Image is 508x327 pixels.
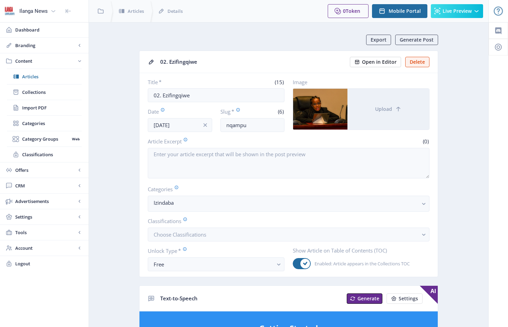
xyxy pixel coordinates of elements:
label: Unlock Type [148,247,279,255]
span: Articles [22,73,82,80]
span: Account [15,245,76,251]
span: Enabled: Article appears in the Collections TOC [311,259,410,268]
span: Tools [15,229,76,236]
span: Token [346,8,360,14]
button: Free [148,257,284,271]
span: Choose Classifications [154,231,206,238]
span: Text-to-Speech [160,295,198,302]
span: (6) [277,108,284,115]
label: Classifications [148,217,424,225]
span: Branding [15,42,76,49]
span: Advertisements [15,198,76,205]
button: 0Token [328,4,369,18]
img: 6e32966d-d278-493e-af78-9af65f0c2223.png [4,6,15,17]
button: Open in Editor [350,57,401,67]
span: Generate [357,296,379,301]
span: Classifications [22,151,82,158]
span: Settings [399,296,418,301]
input: this-is-how-a-slug-looks-like [220,118,285,132]
button: Generate Post [395,35,438,45]
span: Categories [22,120,82,127]
button: Settings [387,293,423,304]
span: Upload [375,106,392,112]
input: Type Article Title ... [148,88,284,102]
span: Offers [15,167,76,174]
span: AI [420,286,438,304]
span: CRM [15,182,76,189]
span: (0) [422,138,429,145]
div: 02. Ezifingqiwe [160,56,346,67]
span: Details [167,8,183,15]
button: Generate [347,293,382,304]
nb-select-label: Izindaba [154,198,418,207]
button: Izindaba [148,196,429,212]
label: Slug [220,108,250,115]
span: Articles [128,8,144,15]
button: info [198,118,212,132]
a: Categories [7,116,82,131]
span: Live Preview [443,8,472,14]
input: Publishing Date [148,118,212,132]
button: Upload [347,89,429,130]
nb-badge: Web [70,135,82,142]
a: Classifications [7,147,82,162]
span: Settings [15,213,76,220]
button: Live Preview [431,4,483,18]
label: Date [148,108,207,115]
label: Title [148,79,214,86]
nb-icon: info [202,122,209,129]
button: Delete [405,57,429,67]
span: Category Groups [22,135,70,142]
span: Dashboard [15,26,83,33]
span: Content [15,58,76,64]
span: Import PDF [22,104,82,111]
div: Ilanga News [19,3,48,19]
label: Article Excerpt [148,138,286,145]
a: New page [382,293,423,304]
span: Export [371,37,387,43]
span: (15) [274,79,284,86]
label: Show Article on Table of Contents (TOC) [293,247,424,254]
span: Logout [15,260,83,267]
button: Choose Classifications [148,228,429,241]
span: Mobile Portal [389,8,421,14]
span: Collections [22,89,82,96]
label: Image [293,79,424,86]
label: Categories [148,185,424,193]
a: Category GroupsWeb [7,131,82,147]
span: Open in Editor [362,59,397,65]
button: Export [366,35,391,45]
div: Free [154,260,273,268]
a: Import PDF [7,100,82,115]
button: Mobile Portal [372,4,427,18]
a: New page [343,293,382,304]
a: Collections [7,85,82,100]
span: Generate Post [400,37,434,43]
a: Articles [7,69,82,84]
